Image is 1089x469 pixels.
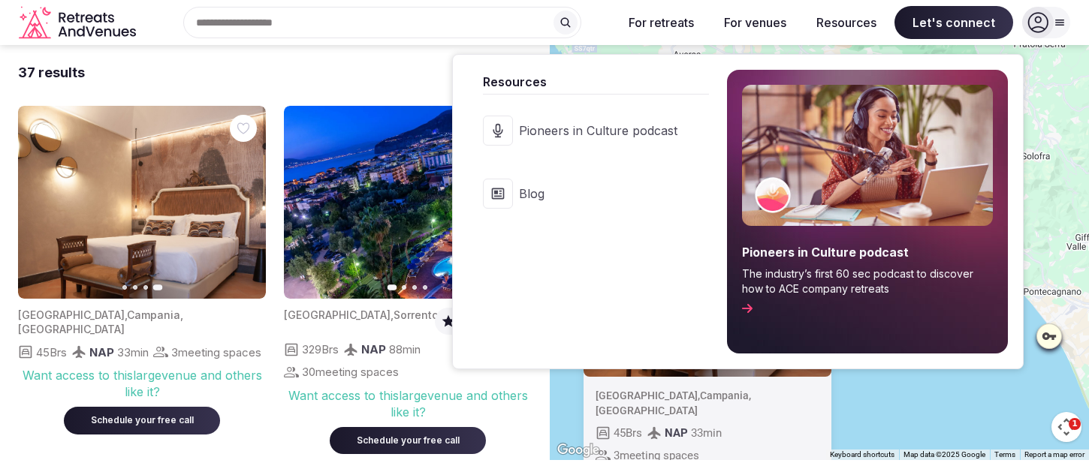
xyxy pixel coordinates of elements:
[614,447,699,463] span: 3 meeting spaces
[18,323,125,335] span: [GEOGRAPHIC_DATA]
[665,425,688,439] span: NAP
[483,73,709,91] span: Resources
[903,450,985,458] span: Map data ©2025 Google
[1038,418,1074,454] iframe: Intercom live chat
[18,63,85,82] div: 37 results
[1069,418,1081,430] span: 1
[302,364,399,380] span: 30 meeting spaces
[894,6,1013,39] span: Let's connect
[691,425,722,440] span: 33 min
[19,6,139,40] svg: Retreats and Venues company logo
[441,314,526,329] button: 4.5(2704)
[614,425,642,440] span: 45 Brs
[468,101,709,161] a: Pioneers in Culture podcast
[122,285,127,290] button: Go to slide 1
[18,308,125,321] span: [GEOGRAPHIC_DATA]
[1024,450,1084,458] a: Report a map error
[700,389,749,401] span: Campania
[804,6,888,39] button: Resources
[133,285,137,290] button: Go to slide 2
[742,266,993,296] span: The industry’s first 60 sec podcast to discover how to ACE company retreats
[698,389,700,401] span: ,
[125,308,127,321] span: ,
[82,414,202,427] div: Schedule your free call
[389,341,421,357] span: 88 min
[402,285,406,290] button: Go to slide 2
[712,6,798,39] button: For venues
[284,106,532,299] img: Featured image for venue
[423,285,427,290] button: Go to slide 4
[468,164,709,224] a: Blog
[742,244,993,260] span: Pioneers in Culture podcast
[330,431,486,446] a: Schedule your free call
[284,308,391,321] span: [GEOGRAPHIC_DATA]
[554,440,603,460] img: Google
[596,389,698,401] span: [GEOGRAPHIC_DATA]
[830,449,894,460] button: Keyboard shortcuts
[388,284,397,290] button: Go to slide 1
[742,85,993,226] img: Resources
[348,434,468,447] div: Schedule your free call
[994,450,1015,458] a: Terms (opens in new tab)
[153,284,163,290] button: Go to slide 4
[18,106,266,299] img: Featured image for venue
[284,387,532,421] div: Want access to this large venue and others like it?
[617,6,706,39] button: For retreats
[127,308,180,321] span: Campania
[143,285,148,290] button: Go to slide 3
[171,344,261,360] span: 3 meeting spaces
[391,308,394,321] span: ,
[117,344,149,360] span: 33 min
[394,308,439,321] span: Sorrento
[554,440,603,460] a: Open this area in Google Maps (opens a new window)
[519,122,677,139] span: Pioneers in Culture podcast
[361,342,386,356] span: NAP
[19,6,139,40] a: Visit the homepage
[596,404,698,416] span: [GEOGRAPHIC_DATA]
[412,285,417,290] button: Go to slide 3
[519,185,677,202] span: Blog
[64,411,220,426] a: Schedule your free call
[1051,412,1081,442] button: Map camera controls
[36,344,67,360] span: 45 Brs
[727,70,1008,353] a: Pioneers in Culture podcastThe industry’s first 60 sec podcast to discover how to ACE company ret...
[749,389,751,401] span: ,
[180,308,183,321] span: ,
[18,367,266,401] div: Want access to this large venue and others like it?
[302,341,339,357] span: 329 Brs
[89,345,114,359] span: NAP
